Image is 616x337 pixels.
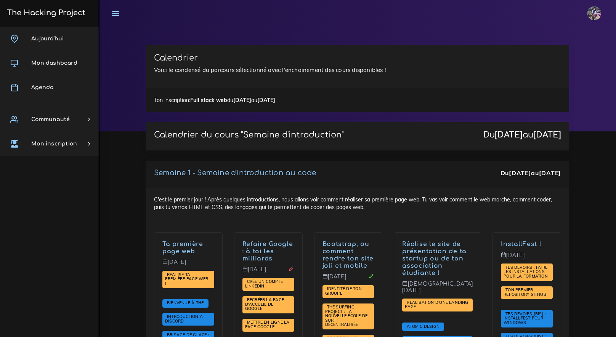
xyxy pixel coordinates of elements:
strong: [DATE] [233,97,251,104]
p: [DATE] [501,252,553,264]
a: Mettre en ligne la page Google [245,320,290,330]
a: Tes devoirs : faire les installations pour la formation [504,265,550,279]
strong: Full stack web [190,97,227,104]
a: Refaire Google : à toi les milliards [242,241,293,262]
span: Identité de ton groupe [325,286,362,296]
p: [DATE] [162,259,214,271]
a: The Surfing Project : la nouvelle école de surf décentralisée [325,305,368,327]
strong: [DATE] [509,169,531,177]
strong: [DATE] [533,130,561,139]
p: Voici le condensé du parcours sélectionné avec l'enchainement des cours disponibles ! [154,65,561,75]
span: The Surfing Project : la nouvelle école de surf décentralisée [325,304,368,327]
a: Introduction à Discord [165,314,203,324]
div: Du au [483,130,561,140]
span: Recréer la page d'accueil de Google [245,297,284,311]
span: Mon dashboard [31,60,77,66]
a: Ton premier repository GitHub [504,287,548,297]
p: Calendrier du cours "Semaine d'introduction" [154,130,344,140]
a: Semaine 1 - Semaine d'introduction au code [154,169,316,177]
a: Identité de ton groupe [325,286,362,296]
strong: [DATE] [495,130,523,139]
a: Tes devoirs (bis) : Installfest pour Windows [504,311,546,326]
span: Tes devoirs (bis) : Installfest pour Windows [504,311,546,325]
h3: The Hacking Project [5,9,85,17]
span: Mon inscription [31,141,77,147]
a: Réalise le site de présentation de ta startup ou de ton association étudiante ! [402,241,467,276]
span: Aujourd'hui [31,36,64,42]
h3: Calendrier [154,53,561,63]
p: [DEMOGRAPHIC_DATA][DATE] [402,281,473,299]
div: Du au [500,169,561,177]
img: eg54bupqcshyolnhdacp.jpg [587,6,601,20]
p: [DATE] [322,273,374,286]
a: Réalisation d'une landing page [405,300,468,310]
a: Créé un compte LinkedIn [245,279,283,289]
a: InstallFest ! [501,241,541,248]
a: Bienvenue à THP [165,300,206,306]
div: Ton inscription: du au [146,88,569,112]
p: [DATE] [242,266,294,278]
a: Bootstrap, ou comment rendre ton site joli et mobile [322,241,374,269]
a: Réalise ta première page web ! [165,272,209,286]
span: Communauté [31,117,70,122]
strong: [DATE] [539,169,561,177]
a: Ta première page web [162,241,203,255]
span: Agenda [31,85,53,90]
span: Ton premier repository GitHub [504,287,548,297]
a: Atomic Design [405,324,441,329]
a: Recréer la page d'accueil de Google [245,297,284,311]
span: Bienvenue à THP [165,300,206,305]
strong: [DATE] [257,97,275,104]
